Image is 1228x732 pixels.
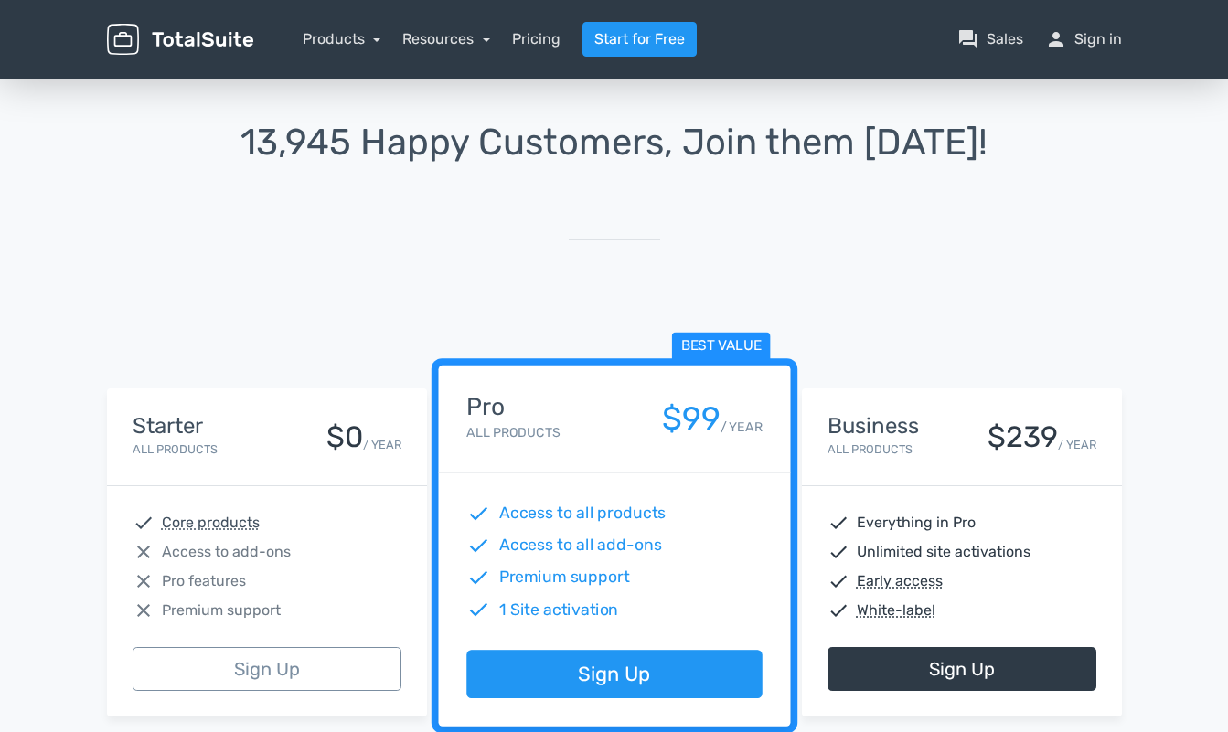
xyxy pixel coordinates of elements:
[133,414,218,438] h4: Starter
[582,22,697,57] a: Start for Free
[162,512,260,534] abbr: Core products
[498,502,666,525] span: Access to all products
[107,24,253,56] img: TotalSuite for WordPress
[1058,436,1096,453] small: / YEAR
[402,30,490,48] a: Resources
[828,599,849,621] span: check
[466,598,490,621] span: check
[828,647,1096,691] a: Sign Up
[512,28,561,50] a: Pricing
[720,418,762,437] small: / YEAR
[133,442,218,456] small: All Products
[162,599,281,621] span: Premium support
[363,436,401,453] small: / YEAR
[828,414,919,438] h4: Business
[857,570,943,592] abbr: Early access
[107,122,1122,163] h1: 13,945 Happy Customers, Join them [DATE]!
[133,647,401,691] a: Sign Up
[857,599,935,621] abbr: White-label
[857,512,976,534] span: Everything in Pro
[957,28,1023,50] a: question_answerSales
[661,401,720,437] div: $99
[133,599,155,621] span: close
[498,598,618,621] span: 1 Site activation
[466,394,560,420] h4: Pro
[303,30,381,48] a: Products
[957,28,979,50] span: question_answer
[1045,28,1067,50] span: person
[857,541,1030,563] span: Unlimited site activations
[326,421,363,453] div: $0
[828,512,849,534] span: check
[466,534,490,557] span: check
[466,566,490,589] span: check
[162,541,291,563] span: Access to add-ons
[466,425,560,440] small: All Products
[671,333,770,361] span: Best value
[133,541,155,563] span: close
[162,570,246,592] span: Pro features
[1045,28,1122,50] a: personSign in
[498,534,661,557] span: Access to all add-ons
[828,442,913,456] small: All Products
[498,566,629,589] span: Premium support
[828,570,849,592] span: check
[828,541,849,563] span: check
[988,421,1058,453] div: $239
[466,651,762,699] a: Sign Up
[133,570,155,592] span: close
[466,502,490,525] span: check
[133,512,155,534] span: check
